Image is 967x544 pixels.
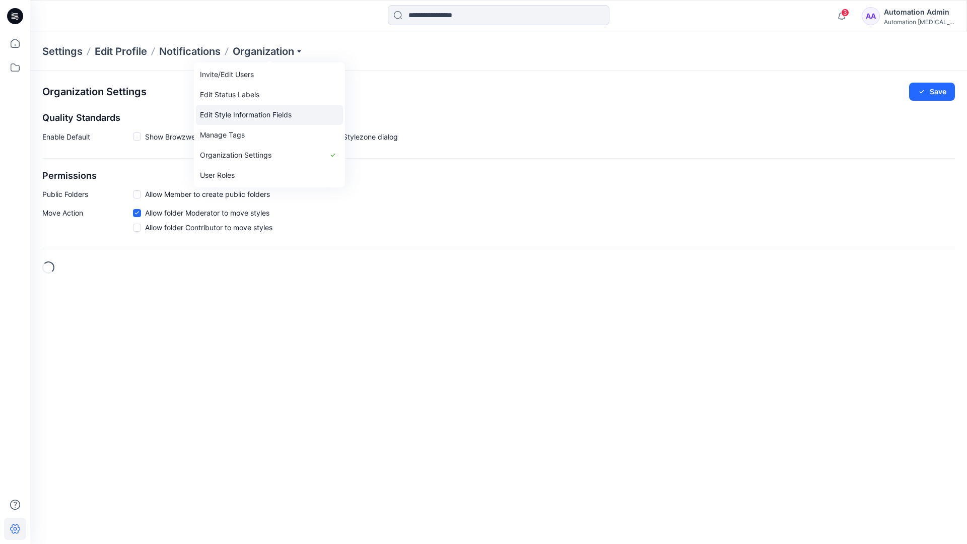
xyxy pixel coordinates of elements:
[95,44,147,58] a: Edit Profile
[862,7,880,25] div: AA
[145,131,398,142] span: Show Browzwear’s default quality standards in the Share to Stylezone dialog
[42,131,133,146] p: Enable Default
[42,113,955,123] h2: Quality Standards
[909,83,955,101] button: Save
[196,145,343,165] a: Organization Settings
[159,44,221,58] a: Notifications
[145,222,272,233] span: Allow folder Contributor to move styles
[196,64,343,85] a: Invite/Edit Users
[841,9,849,17] span: 3
[145,189,270,199] span: Allow Member to create public folders
[196,165,343,185] a: User Roles
[42,189,133,199] p: Public Folders
[42,86,147,98] h2: Organization Settings
[196,105,343,125] a: Edit Style Information Fields
[884,6,954,18] div: Automation Admin
[42,44,83,58] p: Settings
[145,208,269,218] span: Allow folder Moderator to move styles
[196,125,343,145] a: Manage Tags
[884,18,954,26] div: Automation [MEDICAL_DATA]...
[42,208,133,237] p: Move Action
[196,85,343,105] a: Edit Status Labels
[42,171,955,181] h2: Permissions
